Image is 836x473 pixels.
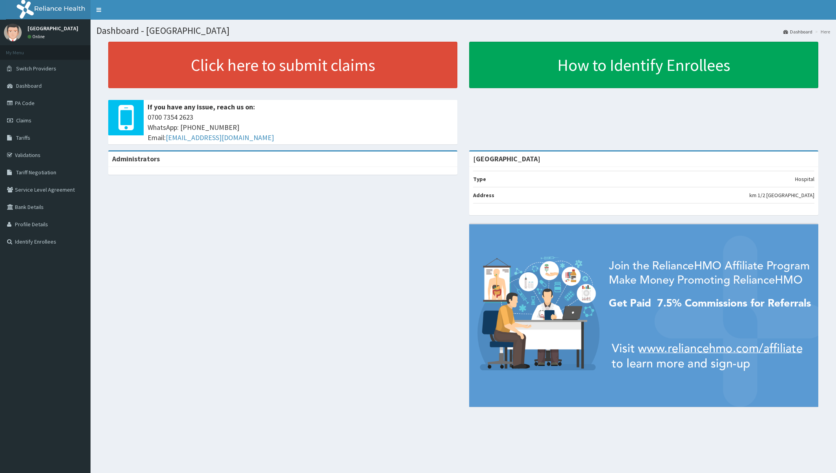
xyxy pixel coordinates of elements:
[4,24,22,41] img: User Image
[148,112,453,142] span: 0700 7354 2623 WhatsApp: [PHONE_NUMBER] Email:
[473,192,494,199] b: Address
[108,42,457,88] a: Click here to submit claims
[749,191,814,199] p: km 1/2 [GEOGRAPHIC_DATA]
[96,26,830,36] h1: Dashboard - [GEOGRAPHIC_DATA]
[148,102,255,111] b: If you have any issue, reach us on:
[16,134,30,141] span: Tariffs
[473,154,540,163] strong: [GEOGRAPHIC_DATA]
[16,169,56,176] span: Tariff Negotiation
[112,154,160,163] b: Administrators
[16,117,31,124] span: Claims
[166,133,274,142] a: [EMAIL_ADDRESS][DOMAIN_NAME]
[16,82,42,89] span: Dashboard
[795,175,814,183] p: Hospital
[813,28,830,35] li: Here
[469,224,818,407] img: provider-team-banner.png
[28,26,78,31] p: [GEOGRAPHIC_DATA]
[473,176,486,183] b: Type
[28,34,46,39] a: Online
[16,65,56,72] span: Switch Providers
[469,42,818,88] a: How to Identify Enrollees
[783,28,812,35] a: Dashboard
